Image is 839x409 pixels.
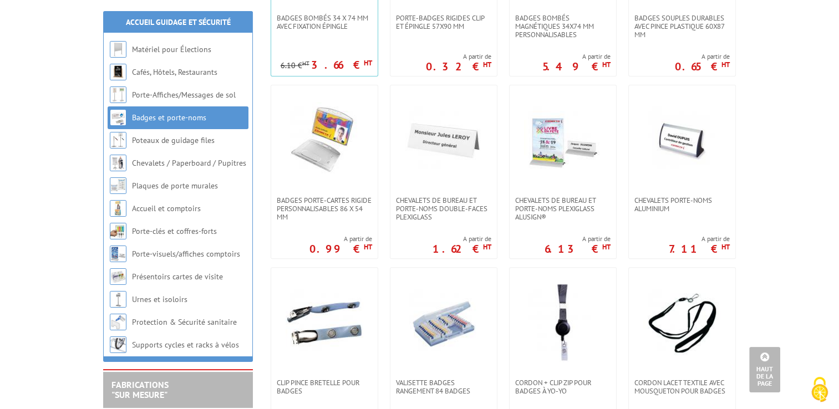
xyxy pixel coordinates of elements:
a: Clip Pince bretelle pour badges [271,379,378,395]
a: Cordon + clip Zip pour badges à Yo-Yo [510,379,616,395]
img: Protection & Sécurité sanitaire [110,314,126,330]
img: Clip Pince bretelle pour badges [286,284,363,362]
span: Cordon lacet textile avec mousqueton pour badges [634,379,730,395]
img: Accueil et comptoirs [110,200,126,217]
span: Chevalets porte-noms aluminium [634,196,730,213]
p: 0.32 € [426,63,491,70]
img: Badges et porte-noms [110,109,126,126]
span: Badges bombés 34 x 74 mm avec fixation épingle [277,14,372,30]
span: A partir de [433,234,491,243]
span: A partir de [309,234,372,243]
p: 7.11 € [669,246,730,252]
img: Porte-clés et coffres-forts [110,223,126,239]
img: Cordon lacet textile avec mousqueton pour badges [643,284,721,362]
a: Matériel pour Élections [132,44,211,54]
sup: HT [483,242,491,252]
span: A partir de [545,234,611,243]
sup: HT [602,60,611,69]
a: Présentoirs cartes de visite [132,272,223,282]
a: Badges et porte-noms [132,113,206,122]
a: Urnes et isoloirs [132,294,187,304]
p: 0.99 € [309,246,372,252]
img: Présentoirs cartes de visite [110,268,126,285]
a: Badges Porte-cartes rigide personnalisables 86 x 54 mm [271,196,378,221]
img: Porte-visuels/affiches comptoirs [110,246,126,262]
img: Chevalets porte-noms aluminium [643,102,721,180]
img: Chevalets de bureau et porte-noms double-faces plexiglass [405,102,482,180]
sup: HT [483,60,491,69]
p: 6.13 € [545,246,611,252]
span: A partir de [669,234,730,243]
a: Porte-Badges rigides clip et épingle 57x90 mm [390,14,497,30]
p: 3.66 € [311,62,372,68]
p: 5.49 € [542,63,611,70]
a: Porte-Affiches/Messages de sol [132,90,236,100]
a: Supports cycles et racks à vélos [132,340,239,350]
p: 0.65 € [675,63,730,70]
a: Valisette badges rangement 84 badges [390,379,497,395]
img: Matériel pour Élections [110,41,126,58]
a: Badges souples durables avec pince plastique 60x87 mm [629,14,735,39]
img: Cordon + clip Zip pour badges à Yo-Yo [524,284,602,362]
img: Urnes et isoloirs [110,291,126,308]
a: Plaques de porte murales [132,181,218,191]
a: Accueil Guidage et Sécurité [126,17,231,27]
span: Porte-Badges rigides clip et épingle 57x90 mm [396,14,491,30]
span: Clip Pince bretelle pour badges [277,379,372,395]
img: Cookies (fenêtre modale) [806,376,833,403]
sup: HT [302,59,309,67]
img: Porte-Affiches/Messages de sol [110,86,126,103]
img: Cafés, Hôtels, Restaurants [110,64,126,80]
span: Valisette badges rangement 84 badges [396,379,491,395]
a: Cafés, Hôtels, Restaurants [132,67,217,77]
img: Chevalets / Paperboard / Pupitres [110,155,126,171]
span: Cordon + clip Zip pour badges à Yo-Yo [515,379,611,395]
span: Badges bombés magnétiques 34x74 mm personnalisables [515,14,611,39]
a: Chevalets de bureau et porte-noms Plexiglass AluSign® [510,196,616,221]
a: Porte-clés et coffres-forts [132,226,217,236]
a: Chevalets porte-noms aluminium [629,196,735,213]
a: Poteaux de guidage files [132,135,215,145]
img: Valisette badges rangement 84 badges [405,284,482,362]
button: Cookies (fenêtre modale) [800,371,839,409]
sup: HT [602,242,611,252]
sup: HT [364,242,372,252]
a: Haut de la page [749,347,780,392]
a: Porte-visuels/affiches comptoirs [132,249,240,259]
span: Badges Porte-cartes rigide personnalisables 86 x 54 mm [277,196,372,221]
a: Chevalets / Paperboard / Pupitres [132,158,246,168]
img: Poteaux de guidage files [110,132,126,149]
a: Cordon lacet textile avec mousqueton pour badges [629,379,735,395]
span: Chevalets de bureau et porte-noms Plexiglass AluSign® [515,196,611,221]
span: A partir de [426,52,491,61]
a: Chevalets de bureau et porte-noms double-faces plexiglass [390,196,497,221]
sup: HT [364,58,372,68]
p: 6.10 € [281,62,309,70]
sup: HT [721,60,730,69]
a: Protection & Sécurité sanitaire [132,317,237,327]
a: Accueil et comptoirs [132,203,201,213]
img: Supports cycles et racks à vélos [110,336,126,353]
img: Plaques de porte murales [110,177,126,194]
span: A partir de [675,52,730,61]
img: Chevalets de bureau et porte-noms Plexiglass AluSign® [524,102,602,180]
p: 1.62 € [433,246,491,252]
span: Chevalets de bureau et porte-noms double-faces plexiglass [396,196,491,221]
sup: HT [721,242,730,252]
a: FABRICATIONS"Sur Mesure" [111,379,169,400]
span: A partir de [542,52,611,61]
span: Badges souples durables avec pince plastique 60x87 mm [634,14,730,39]
a: Badges bombés 34 x 74 mm avec fixation épingle [271,14,378,30]
img: Badges Porte-cartes rigide personnalisables 86 x 54 mm [286,102,363,180]
a: Badges bombés magnétiques 34x74 mm personnalisables [510,14,616,39]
